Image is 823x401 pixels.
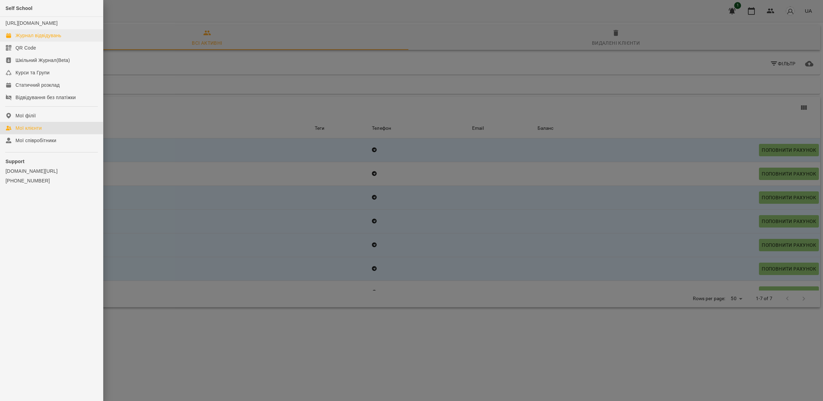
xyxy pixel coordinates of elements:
div: Відвідування без платіжки [15,94,76,101]
div: Курси та Групи [15,69,50,76]
div: Статичний розклад [15,82,60,88]
span: Self School [6,6,32,11]
a: [PHONE_NUMBER] [6,177,97,184]
div: Мої клієнти [15,125,42,131]
div: Шкільний Журнал(Beta) [15,57,70,64]
div: Журнал відвідувань [15,32,61,39]
div: Мої філії [15,112,36,119]
a: [DOMAIN_NAME][URL] [6,168,97,175]
p: Support [6,158,97,165]
div: QR Code [15,44,36,51]
a: [URL][DOMAIN_NAME] [6,20,58,26]
div: Мої співробітники [15,137,56,144]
